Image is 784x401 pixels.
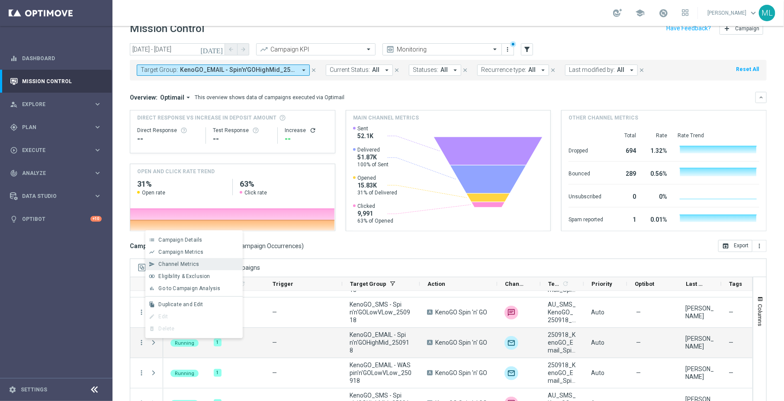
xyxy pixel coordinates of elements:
[685,365,714,381] div: Tina Wang
[614,189,636,203] div: 0
[461,65,469,75] button: close
[213,134,270,144] div: --
[145,234,243,246] button: list Campaign Details
[149,301,155,307] i: file_copy
[729,339,733,346] span: —
[752,240,767,252] button: more_vert
[686,281,707,287] span: Last Modified By
[302,242,304,250] span: )
[358,125,374,132] span: Sent
[646,143,667,157] div: 1.32%
[729,369,733,377] span: —
[756,243,763,249] i: more_vert
[685,335,714,350] div: Tina Wang
[137,134,199,144] div: --
[22,171,93,176] span: Analyze
[358,203,394,210] span: Clicked
[170,369,199,377] colored-tag: Running
[311,67,317,73] i: close
[10,70,102,93] div: Mission Control
[10,124,102,131] div: gps_fixed Plan keyboard_arrow_right
[149,237,155,243] i: list
[729,281,742,287] span: Tags
[451,66,459,74] i: arrow_drop_down
[350,361,412,385] span: KenoGO_EMAIL - WASpin'n'GOLowVLow_250918
[565,65,638,76] button: Last modified by: All arrow_drop_down
[285,127,328,134] div: Increase
[504,336,518,350] div: Optimail
[591,369,604,376] span: Auto
[10,192,93,200] div: Data Studio
[718,242,767,249] multiple-options-button: Export to CSV
[718,240,752,252] button: open_in_browser Export
[427,370,433,375] span: A
[413,66,438,74] span: Statuses:
[639,67,645,73] i: close
[735,65,760,74] button: Reset All
[145,282,243,294] button: bar_chart Go to Campaign Analysis
[548,331,576,354] span: 250918_KenoGO_Email_SpinNGO_HighMid
[548,361,576,385] span: 250918_KenoGO_Email_SpinNGO_LowVLow
[678,132,759,139] div: Rate Trend
[504,366,518,380] div: Optimail
[170,339,199,347] colored-tag: Running
[614,166,636,180] div: 289
[158,285,220,291] span: Go to Campaign Analysis
[569,114,638,122] h4: Other channel metrics
[539,66,547,74] i: arrow_drop_down
[10,101,102,108] button: person_search Explore keyboard_arrow_right
[591,309,604,316] span: Auto
[10,146,93,154] div: Execute
[358,153,389,161] span: 51.87K
[10,207,102,230] div: Optibot
[285,134,328,144] div: --
[685,304,714,320] div: Tina Wang
[10,215,18,223] i: lightbulb
[149,273,155,279] i: join_inner
[10,123,93,131] div: Plan
[138,369,145,377] button: more_vert
[591,339,604,346] span: Auto
[10,78,102,85] button: Mission Control
[358,161,389,168] span: 100% of Sent
[10,100,18,108] i: person_search
[213,127,270,134] div: Test Response
[759,5,775,21] div: ML
[22,102,93,107] span: Explore
[635,281,654,287] span: Optibot
[504,306,518,320] img: Vonage
[10,193,102,200] button: Data Studio keyboard_arrow_right
[523,45,531,53] i: filter_alt
[10,147,102,154] button: play_circle_outline Execute keyboard_arrow_right
[358,181,398,189] span: 15.83K
[158,249,203,255] span: Campaign Metrics
[9,386,16,394] i: settings
[10,169,18,177] i: track_changes
[137,127,199,134] div: Direct Response
[427,310,433,315] span: A
[10,216,102,223] div: lightbulb Optibot +10
[386,45,395,54] i: preview
[749,8,758,18] span: keyboard_arrow_down
[22,70,102,93] a: Mission Control
[358,189,398,196] span: 31% of Delivered
[617,66,624,74] span: All
[184,94,192,101] i: arrow_drop_down
[358,146,389,153] span: Delivered
[157,94,195,101] button: Optimail arrow_drop_down
[137,179,225,189] h2: 31%
[350,281,386,287] span: Target Group
[260,45,268,54] i: trending_up
[142,189,165,196] span: Open rate
[326,65,393,76] button: Current Status: All arrow_drop_down
[372,66,379,74] span: All
[160,94,184,101] span: Optimail
[353,114,419,122] h4: Main channel metrics
[409,65,461,76] button: Statuses: All arrow_drop_down
[272,339,277,346] span: —
[569,212,603,226] div: Spam reported
[272,369,277,376] span: —
[141,66,178,74] span: Target Group:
